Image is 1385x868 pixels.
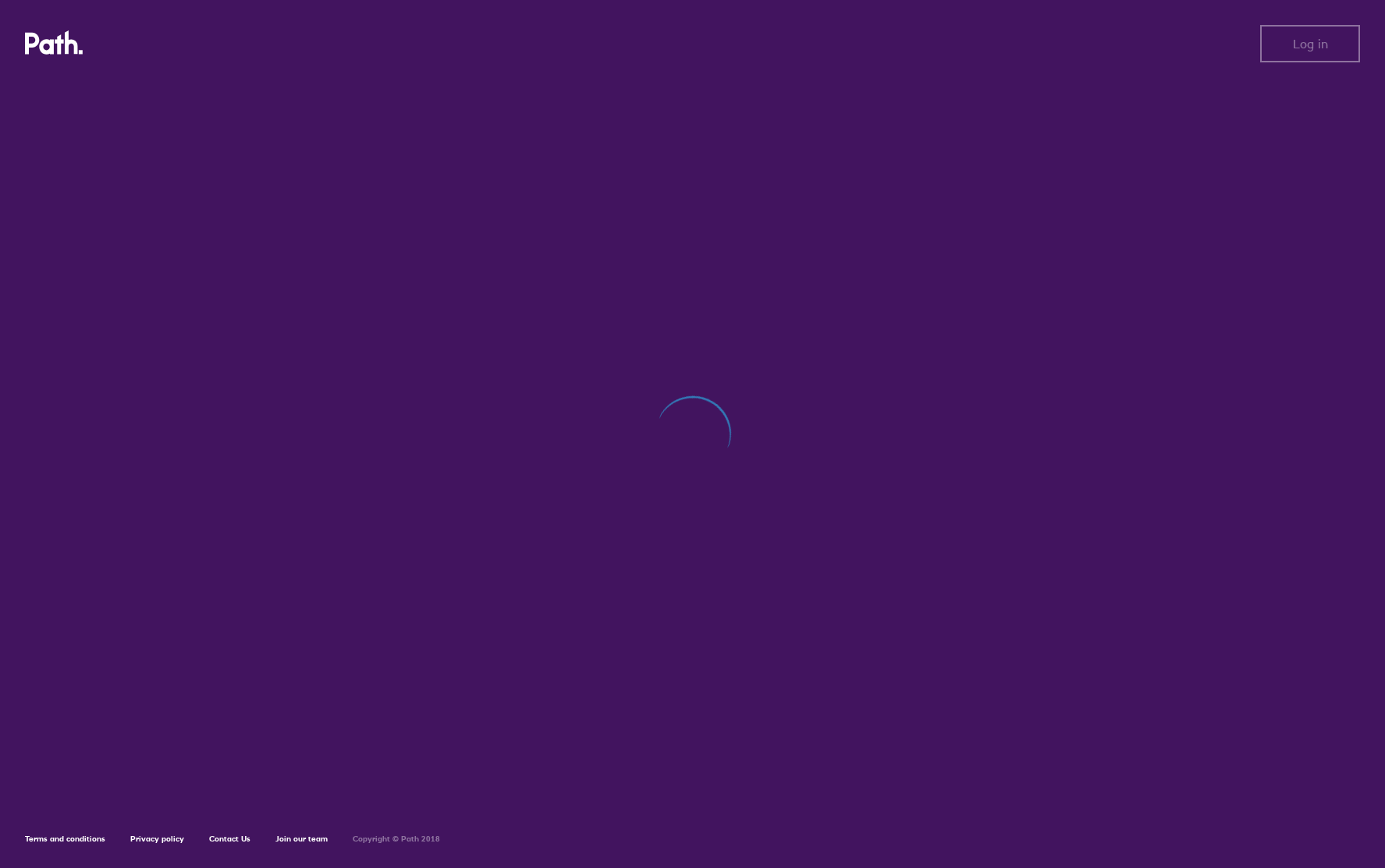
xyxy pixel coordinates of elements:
[1260,25,1360,62] button: Log in
[130,834,184,844] a: Privacy policy
[275,834,328,844] a: Join our team
[1293,37,1328,51] span: Log in
[353,834,440,844] h6: Copyright © Path 2018
[209,834,250,844] a: Contact Us
[25,834,105,844] a: Terms and conditions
